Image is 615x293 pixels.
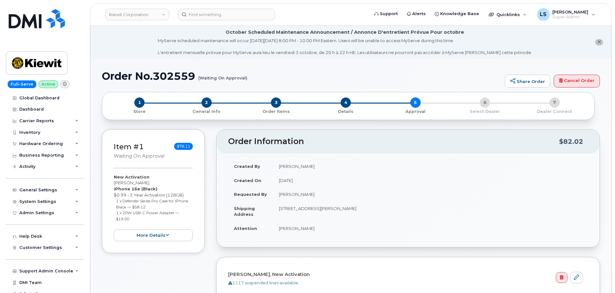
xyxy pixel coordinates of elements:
h1: Order No.302559 [102,70,502,82]
div: [PERSON_NAME] $0.99 - 2 Year Activation (128GB) [114,174,193,241]
a: Cancel Order [554,75,600,87]
small: (Waiting On Approval) [198,70,247,80]
strong: Requested By [234,192,267,197]
p: Details [314,109,378,114]
strong: Created By [234,164,260,169]
td: [PERSON_NAME] [273,221,588,235]
strong: Created On [234,178,261,183]
p: Order Items [244,109,308,114]
small: Waiting On Approval [114,153,165,159]
small: 1 x 20W USB-C Power Adapter — $19.00 [116,210,179,221]
small: 1 x Defender Series Pro Case for iPhone Black — $58.12 [116,198,188,209]
p: Store [110,109,169,114]
div: October Scheduled Maintenance Announcement / Annonce D'entretient Prévue Pour octobre [226,29,464,36]
strong: iPhone 16e (Black) [114,186,157,191]
span: 2 [201,97,212,108]
strong: Attention [234,226,257,231]
span: 1 [134,97,145,108]
div: $82.02 [559,135,583,148]
a: Item #1 [114,142,144,151]
span: 4 [341,97,351,108]
td: [STREET_ADDRESS][PERSON_NAME] [273,201,588,221]
h2: Order Information [228,137,559,146]
p: General Info [174,109,239,114]
iframe: Messenger Launcher [587,265,610,288]
a: Share Order [505,75,550,87]
td: [PERSON_NAME] [273,187,588,201]
div: 1117 suspended lines available. [228,280,583,286]
td: [DATE] [273,173,588,188]
div: MyServe scheduled maintenance will occur [DATE][DATE] 8:00 PM - 10:00 PM Eastern. Users will be u... [158,38,532,56]
button: more details [114,229,193,241]
button: close notification [595,39,603,46]
strong: Shipping Address [234,206,255,217]
h4: [PERSON_NAME], New Activation [228,272,583,277]
strong: New Activation [114,174,149,179]
td: [PERSON_NAME] [273,159,588,173]
a: 2 General Info [172,108,242,114]
span: $78.11 [174,143,193,150]
a: 1 Store [107,108,172,114]
a: 4 Details [311,108,381,114]
a: 3 Order Items [241,108,311,114]
span: 3 [271,97,281,108]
